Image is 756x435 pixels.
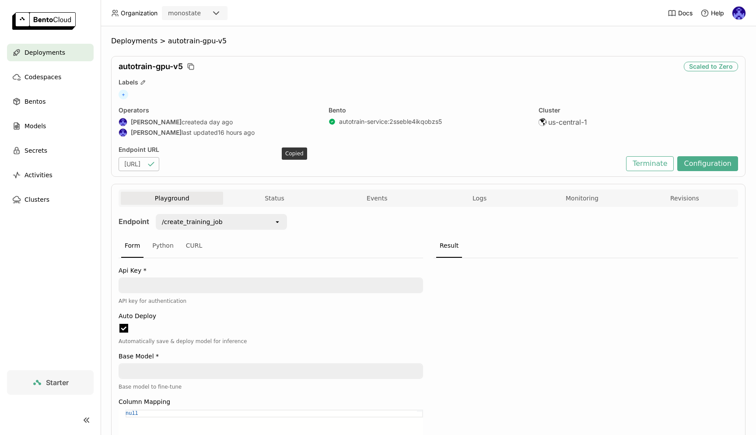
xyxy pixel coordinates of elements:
[7,370,94,395] a: Starter
[149,234,177,258] div: Python
[7,44,94,61] a: Deployments
[126,410,138,417] span: null
[119,398,423,405] label: Column Mapping
[7,68,94,86] a: Codespaces
[162,217,223,226] div: /create_training_job
[111,37,745,46] nav: Breadcrumbs navigation
[329,106,528,114] div: Bento
[678,9,693,17] span: Docs
[218,129,255,137] span: 16 hours ago
[548,118,587,126] span: us-central-1
[339,118,442,126] a: autotrain-service:2sseble4ikqobzs5
[119,157,159,171] div: [URL]
[121,9,157,17] span: Organization
[24,170,52,180] span: Activities
[119,118,318,126] div: created
[282,147,307,160] div: Copied
[24,96,45,107] span: Bentos
[24,72,61,82] span: Codespaces
[202,9,203,18] input: Selected monostate.
[700,9,724,18] div: Help
[531,192,633,205] button: Monitoring
[7,191,94,208] a: Clusters
[436,234,462,258] div: Result
[111,37,157,46] span: Deployments
[119,217,149,226] strong: Endpoint
[274,218,281,225] svg: open
[7,142,94,159] a: Secrets
[119,128,318,137] div: last updated
[131,129,182,137] strong: [PERSON_NAME]
[711,9,724,17] span: Help
[7,166,94,184] a: Activities
[131,118,182,126] strong: [PERSON_NAME]
[7,93,94,110] a: Bentos
[157,37,168,46] span: >
[119,146,622,154] div: Endpoint URL
[677,156,738,171] button: Configuration
[539,106,738,114] div: Cluster
[119,90,128,99] span: +
[119,297,423,305] div: API key for authentication
[223,192,325,205] button: Status
[684,62,738,71] div: Scaled to Zero
[119,267,423,274] label: Api Key *
[46,378,69,387] span: Starter
[168,37,227,46] span: autotrain-gpu-v5
[119,129,127,137] img: Andrew correa
[119,312,423,319] label: Auto Deploy
[326,192,428,205] button: Events
[24,47,65,58] span: Deployments
[119,62,183,71] span: autotrain-gpu-v5
[119,337,423,346] div: Automatically save & deploy model for inference
[732,7,745,20] img: Andrew correa
[7,117,94,135] a: Models
[24,145,47,156] span: Secrets
[121,234,143,258] div: Form
[168,9,201,18] div: monostate
[626,156,674,171] button: Terminate
[119,106,318,114] div: Operators
[204,118,233,126] span: a day ago
[119,382,423,391] div: Base model to fine-tune
[24,121,46,131] span: Models
[12,12,76,30] img: logo
[121,192,223,205] button: Playground
[182,234,206,258] div: CURL
[24,194,49,205] span: Clusters
[119,118,127,126] img: Andrew correa
[633,192,736,205] button: Revisions
[668,9,693,18] a: Docs
[472,194,486,202] span: Logs
[119,353,423,360] label: Base Model *
[119,78,738,86] div: Labels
